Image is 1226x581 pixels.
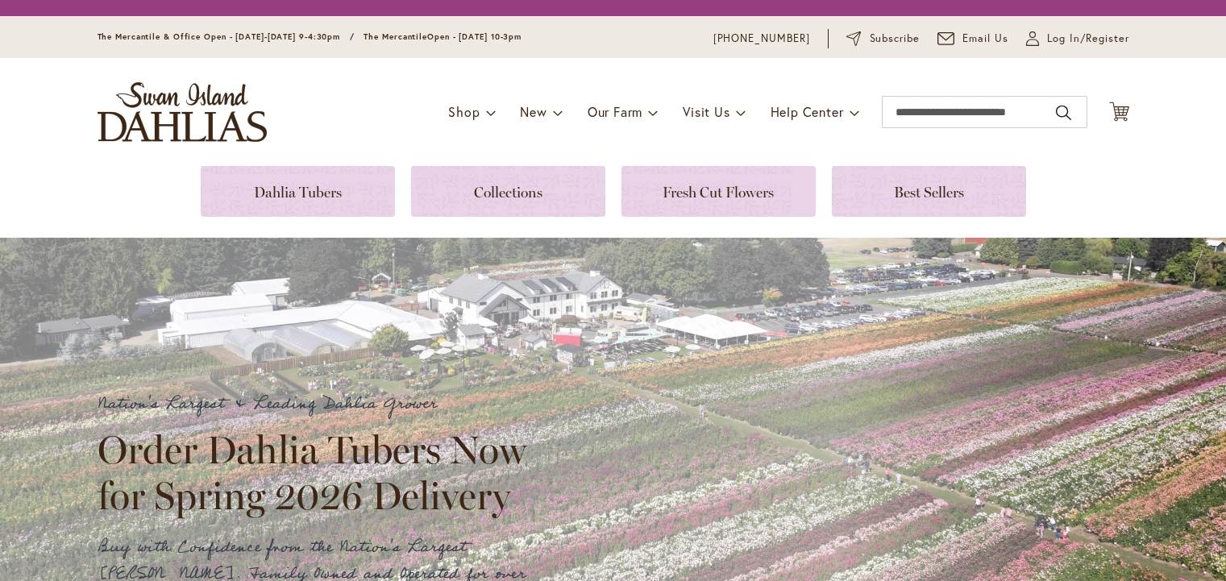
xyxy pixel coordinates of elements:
[1026,31,1129,47] a: Log In/Register
[98,31,428,42] span: The Mercantile & Office Open - [DATE]-[DATE] 9-4:30pm / The Mercantile
[846,31,920,47] a: Subscribe
[771,103,844,120] span: Help Center
[962,31,1008,47] span: Email Us
[1056,100,1070,126] button: Search
[98,82,267,142] a: store logo
[870,31,921,47] span: Subscribe
[98,427,541,517] h2: Order Dahlia Tubers Now for Spring 2026 Delivery
[1047,31,1129,47] span: Log In/Register
[520,103,547,120] span: New
[588,103,642,120] span: Our Farm
[713,31,811,47] a: [PHONE_NUMBER]
[683,103,729,120] span: Visit Us
[937,31,1008,47] a: Email Us
[98,391,541,417] p: Nation's Largest & Leading Dahlia Grower
[448,103,480,120] span: Shop
[427,31,522,42] span: Open - [DATE] 10-3pm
